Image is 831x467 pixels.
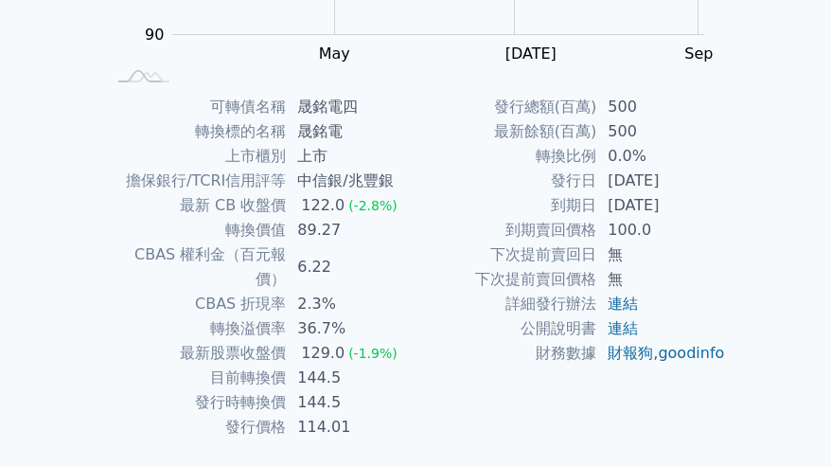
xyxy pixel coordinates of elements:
td: 可轉債名稱 [105,95,286,119]
td: 到期日 [415,193,596,218]
td: 最新 CB 收盤價 [105,193,286,218]
td: 擔保銀行/TCRI信用評等 [105,169,286,193]
td: CBAS 折現率 [105,292,286,316]
td: , [596,341,726,366]
td: 晟銘電 [286,119,415,144]
tspan: 90 [145,26,164,44]
td: 晟銘電四 [286,95,415,119]
td: 下次提前賣回日 [415,242,596,267]
td: 114.01 [286,415,415,440]
tspan: [DATE] [505,45,557,63]
td: 轉換標的名稱 [105,119,286,144]
span: (-2.8%) [348,198,398,213]
span: (-1.9%) [348,346,398,361]
td: 500 [596,95,726,119]
a: goodinfo [658,344,724,362]
td: 上市櫃別 [105,144,286,169]
td: 最新餘額(百萬) [415,119,596,144]
td: 最新股票收盤價 [105,341,286,366]
td: 無 [596,242,726,267]
td: 2.3% [286,292,415,316]
td: 目前轉換價 [105,366,286,390]
a: 財報狗 [608,344,653,362]
tspan: May [319,45,350,63]
td: [DATE] [596,169,726,193]
a: 連結 [608,295,638,313]
a: 連結 [608,319,638,337]
td: 到期賣回價格 [415,218,596,242]
div: 122.0 [297,193,348,218]
td: 500 [596,119,726,144]
div: 129.0 [297,341,348,366]
td: 發行價格 [105,415,286,440]
td: 中信銀/兆豐銀 [286,169,415,193]
td: 發行日 [415,169,596,193]
td: [DATE] [596,193,726,218]
td: 發行總額(百萬) [415,95,596,119]
td: 財務數據 [415,341,596,366]
td: 轉換價值 [105,218,286,242]
td: 0.0% [596,144,726,169]
td: 詳細發行辦法 [415,292,596,316]
td: 無 [596,267,726,292]
td: 89.27 [286,218,415,242]
td: 公開說明書 [415,316,596,341]
td: 下次提前賣回價格 [415,267,596,292]
td: 144.5 [286,390,415,415]
td: 上市 [286,144,415,169]
td: CBAS 權利金（百元報價） [105,242,286,292]
td: 100.0 [596,218,726,242]
td: 144.5 [286,366,415,390]
tspan: Sep [684,45,713,63]
td: 轉換比例 [415,144,596,169]
td: 轉換溢價率 [105,316,286,341]
td: 發行時轉換價 [105,390,286,415]
td: 36.7% [286,316,415,341]
td: 6.22 [286,242,415,292]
